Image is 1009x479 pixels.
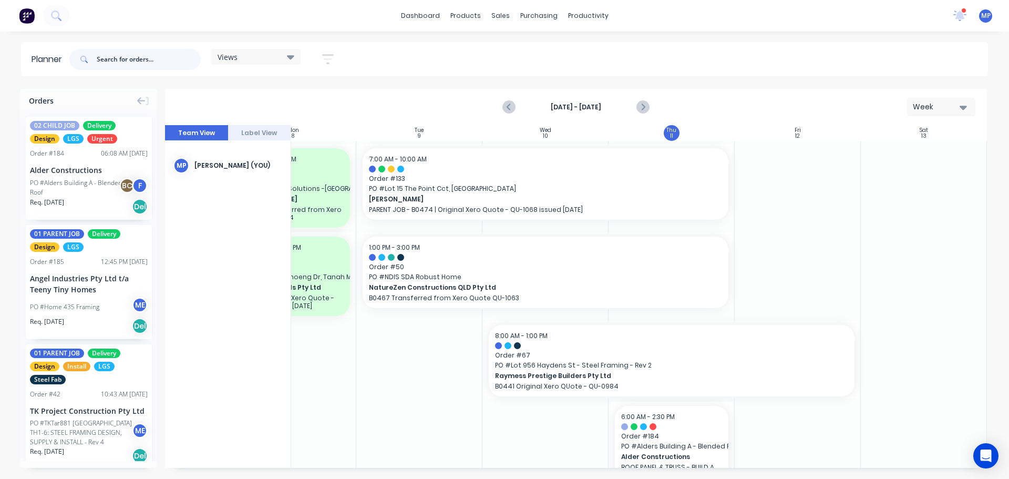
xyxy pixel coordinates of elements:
div: Planner [32,53,67,66]
p: ROOF PANEL & TRUSS - BUILD A BLENDED ROOF [621,463,722,479]
span: Req. [DATE] [30,447,64,456]
span: 01 PARENT JOB [30,229,84,239]
span: Design [30,362,59,371]
div: 10 [543,134,548,139]
span: Delivery [83,121,116,130]
div: F [132,178,148,193]
span: Order # 50 [369,262,722,272]
span: Alder Constructions [621,452,712,462]
div: products [445,8,486,24]
span: Req. [DATE] [30,317,64,327]
div: Angel Industries Pty Ltd t/a Teeny Tiny Homes [30,273,148,295]
div: Sat [920,127,928,134]
div: 9 [418,134,421,139]
p: B0441 Original Xero QUote - QU-0984 [495,382,848,390]
div: Order # 42 [30,390,60,399]
div: Mon [287,127,299,134]
div: TK Project Construction Pty Ltd [30,405,148,416]
span: 7:00 AM - 2:30 PM [243,155,296,164]
span: Views [218,52,238,63]
span: Orders [29,95,54,106]
div: sales [486,8,515,24]
p: B0469 Transferred from Xero Quote QU-1074 [243,206,344,221]
span: LGS [63,242,84,252]
span: Raymess Prestige Builders Pty Ltd [495,371,813,381]
div: productivity [563,8,614,24]
p: B0467 Transferred from Xero Quote QU-1063 [369,294,722,302]
img: Factory [19,8,35,24]
div: Fri [795,127,801,134]
button: Team View [165,125,228,141]
div: Thu [666,127,676,134]
span: PO # Lot 2 Goenoeng Dr, Tanah Merah - Steel Framing [243,272,344,282]
div: Del [132,448,148,464]
div: 12:45 PM [DATE] [101,257,148,267]
span: Design [30,134,59,144]
div: 12 [795,134,800,139]
div: Order # 184 [30,149,64,158]
input: Search for orders... [97,49,201,70]
span: Req. [DATE] [30,198,64,207]
div: Del [132,318,148,334]
div: Del [132,199,148,215]
div: PO #TKTar881 [GEOGRAPHIC_DATA] TH1-6: STEEL FRAMING DESIGN, SUPPLY & INSTALL - Rev 4 [30,419,135,447]
span: Delivery [88,229,120,239]
span: Install [63,362,90,371]
span: PO # Framing Solutions -[GEOGRAPHIC_DATA] [243,184,344,193]
p: B0451 Original Xero Quote - QU-1013 dated [DATE] [243,294,344,310]
span: 8:00 AM - 1:00 PM [495,331,548,340]
div: Wed [540,127,551,134]
div: ME [132,297,148,313]
span: Order # 75 [243,262,344,272]
div: 11 [670,134,673,139]
span: Order # 184 [621,432,722,441]
span: 02 CHILD JOB [30,121,79,130]
span: PO # Alders Building A - Blended Roof [621,442,722,451]
span: 1:00 PM - 3:00 PM [369,243,420,252]
div: Tue [415,127,424,134]
div: PO #Home 435 Framing [30,302,99,312]
span: Delivery [88,349,120,358]
span: Steel Fab [30,375,66,384]
span: 6:00 AM - 2:30 PM [621,412,675,421]
div: 8 [292,134,294,139]
span: Design [30,242,59,252]
span: Order # 133 [369,174,722,184]
div: Alder Constructions [30,165,148,176]
span: [PERSON_NAME] [369,195,687,204]
div: Week [913,101,961,113]
span: PO # Lot 15 The Point Cct, [GEOGRAPHIC_DATA] [369,184,722,193]
div: purchasing [515,8,563,24]
span: 01 PARENT JOB [30,349,84,358]
span: PO # Lot 956 Haydens St - Steel Framing - Rev 2 [495,361,848,370]
div: 13 [921,134,926,139]
a: dashboard [396,8,445,24]
div: [PERSON_NAME] (You) [194,161,282,170]
button: Label View [228,125,291,141]
span: NatureZen Constructions QLD Pty Ltd [369,283,687,292]
span: 10:00 AM - 12:00 PM [243,243,301,252]
span: Order # 45 [243,174,344,184]
span: LGS [94,362,115,371]
div: 06:08 AM [DATE] [101,149,148,158]
div: 10:43 AM [DATE] [101,390,148,399]
strong: [DATE] - [DATE] [523,103,629,112]
div: PO #Alders Building A - Blended Roof [30,178,122,197]
p: PARENT JOB - B0474 | Original Xero Quote - QU-1068 issued [DATE] [369,206,722,213]
span: MP [981,11,991,21]
span: 7:00 AM - 10:00 AM [369,155,427,164]
span: LGS [63,134,84,144]
button: Week [907,98,975,116]
span: Urgent [87,134,117,144]
div: Open Intercom Messenger [973,443,998,468]
span: PO # NDIS SDA Robust Home [369,272,722,282]
div: ME [132,423,148,439]
span: Order # 67 [495,351,848,360]
div: BC [119,178,135,193]
div: MP [173,158,189,174]
div: Order # 185 [30,257,64,267]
